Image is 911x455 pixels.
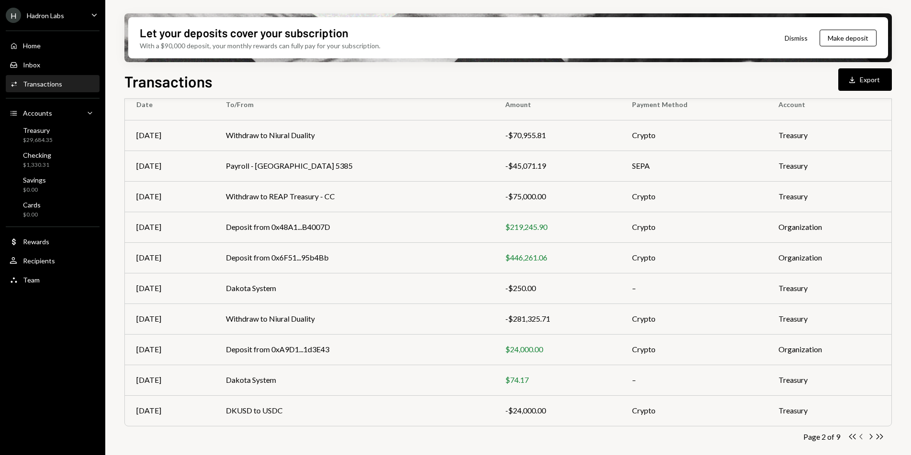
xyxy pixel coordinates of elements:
div: Transactions [23,80,62,88]
div: $74.17 [505,374,609,386]
td: Treasury [767,120,891,151]
td: Crypto [621,212,767,242]
td: Crypto [621,181,767,212]
td: Crypto [621,120,767,151]
div: Treasury [23,126,53,134]
div: Page 2 of 9 [803,432,840,441]
div: Home [23,42,41,50]
div: With a $90,000 deposit, your monthly rewards can fully pay for your subscription. [140,41,380,51]
td: – [621,365,767,395]
td: Crypto [621,334,767,365]
button: Dismiss [773,27,820,49]
div: Savings [23,176,46,184]
div: -$70,955.81 [505,130,609,141]
a: Rewards [6,233,100,250]
td: Withdraw to Niural Duality [214,120,494,151]
td: Dakota System [214,365,494,395]
td: SEPA [621,151,767,181]
div: $1,330.31 [23,161,51,169]
td: Organization [767,212,891,242]
h1: Transactions [124,72,212,91]
div: -$75,000.00 [505,191,609,202]
div: $24,000.00 [505,344,609,355]
a: Cards$0.00 [6,198,100,221]
div: -$250.00 [505,282,609,294]
a: Inbox [6,56,100,73]
td: Crypto [621,395,767,426]
td: Deposit from 0x48A1...B4007D [214,212,494,242]
td: Withdraw to REAP Treasury - CC [214,181,494,212]
div: Recipients [23,257,55,265]
td: Treasury [767,395,891,426]
div: $219,245.90 [505,221,609,233]
div: Inbox [23,61,40,69]
a: Savings$0.00 [6,173,100,196]
div: $0.00 [23,211,41,219]
div: -$45,071.19 [505,160,609,172]
td: Treasury [767,303,891,334]
div: [DATE] [136,374,203,386]
th: Date [125,89,214,120]
div: [DATE] [136,313,203,325]
div: [DATE] [136,221,203,233]
div: [DATE] [136,282,203,294]
th: Amount [494,89,621,120]
div: Checking [23,151,51,159]
th: Account [767,89,891,120]
div: -$24,000.00 [505,405,609,416]
a: Transactions [6,75,100,92]
td: Withdraw to Niural Duality [214,303,494,334]
div: [DATE] [136,344,203,355]
div: H [6,8,21,23]
button: Export [838,68,892,91]
th: Payment Method [621,89,767,120]
div: [DATE] [136,130,203,141]
td: Crypto [621,303,767,334]
div: -$281,325.71 [505,313,609,325]
a: Recipients [6,252,100,269]
div: [DATE] [136,191,203,202]
div: [DATE] [136,405,203,416]
th: To/From [214,89,494,120]
div: $0.00 [23,186,46,194]
td: – [621,273,767,303]
td: Dakota System [214,273,494,303]
td: Treasury [767,181,891,212]
td: Treasury [767,273,891,303]
a: Checking$1,330.31 [6,148,100,171]
td: DKUSD to USDC [214,395,494,426]
td: Organization [767,334,891,365]
div: [DATE] [136,252,203,263]
div: Rewards [23,238,49,246]
a: Home [6,37,100,54]
a: Team [6,271,100,288]
td: Deposit from 0xA9D1...1d3E43 [214,334,494,365]
div: Team [23,276,40,284]
div: Hadron Labs [27,11,64,20]
div: Accounts [23,109,52,117]
td: Treasury [767,151,891,181]
a: Treasury$29,684.35 [6,123,100,146]
div: $29,684.35 [23,136,53,144]
td: Deposit from 0x6F51...95b4Bb [214,242,494,273]
div: Cards [23,201,41,209]
a: Accounts [6,104,100,121]
div: $446,261.06 [505,252,609,263]
div: [DATE] [136,160,203,172]
div: Let your deposits cover your subscription [140,25,348,41]
td: Crypto [621,242,767,273]
td: Payroll - [GEOGRAPHIC_DATA] 5385 [214,151,494,181]
td: Organization [767,242,891,273]
button: Make deposit [820,30,877,46]
td: Treasury [767,365,891,395]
